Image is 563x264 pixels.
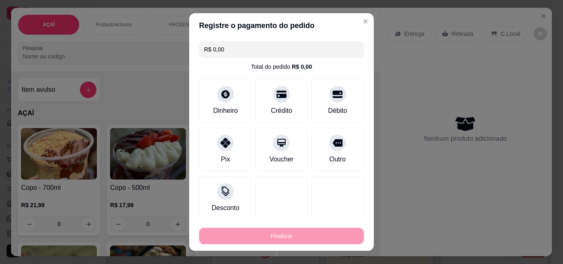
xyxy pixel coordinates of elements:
[270,154,294,164] div: Voucher
[213,106,238,116] div: Dinheiro
[328,106,347,116] div: Débito
[211,203,239,213] div: Desconto
[221,154,230,164] div: Pix
[204,41,359,58] input: Ex.: hambúrguer de cordeiro
[271,106,292,116] div: Crédito
[292,63,312,71] div: R$ 0,00
[251,63,312,71] div: Total do pedido
[189,13,374,38] header: Registre o pagamento do pedido
[329,154,346,164] div: Outro
[359,15,372,28] button: Close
